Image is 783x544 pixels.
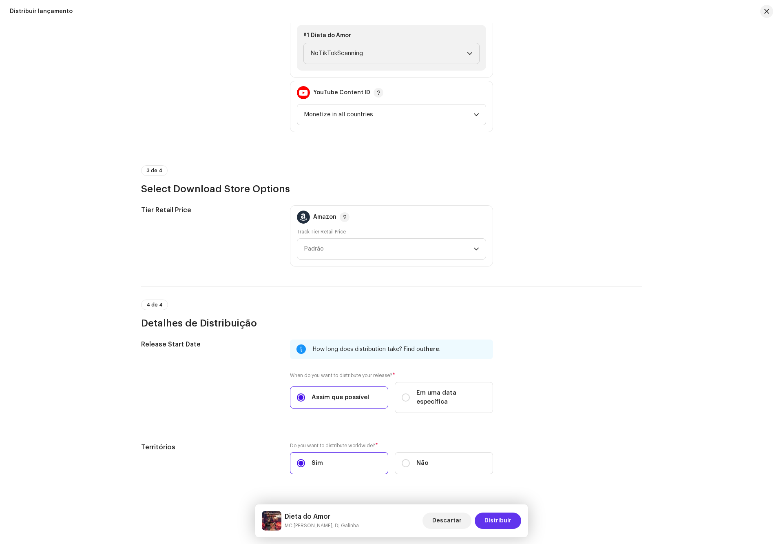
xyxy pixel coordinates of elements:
[426,346,439,352] span: here
[141,442,277,452] h5: Territórios
[285,522,359,530] small: Dieta do Amor
[146,302,163,307] span: 4 de 4
[304,239,473,259] span: Padrão
[290,442,493,449] label: Do you want to distribute worldwide?
[313,89,370,96] div: YouTube Content ID
[416,389,486,406] span: Em uma data específica
[432,513,462,529] span: Descartar
[141,182,642,195] h3: Select Download Store Options
[304,104,473,125] span: Monetize in all countries
[262,511,281,531] img: 382842d9-fe08-49b8-8a30-179af8057286
[304,246,324,252] span: Padrão
[290,372,493,379] label: When do you want to distribute your release?
[141,205,277,215] h5: Tier Retail Price
[475,513,521,529] button: Distribuir
[285,512,359,522] h5: Dieta do Amor
[416,459,429,468] span: Não
[313,214,336,220] div: Amazon
[10,8,73,15] div: Distribuir lançamento
[473,104,479,125] div: dropdown trigger
[146,168,162,173] span: 3 de 4
[312,393,369,402] span: Assim que possível
[473,239,479,259] div: dropdown trigger
[467,43,473,64] div: dropdown trigger
[310,43,467,64] span: NoTikTokScanning
[313,344,487,354] div: How long does distribution take? Find out .
[312,459,323,468] span: Sim
[484,513,511,529] span: Distribuir
[141,317,642,330] h3: Detalhes de Distribuição
[141,340,277,349] h5: Release Start Date
[422,513,471,529] button: Descartar
[297,229,346,235] label: Track Tier Retail Price
[303,31,480,40] div: #1 Dieta do Amor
